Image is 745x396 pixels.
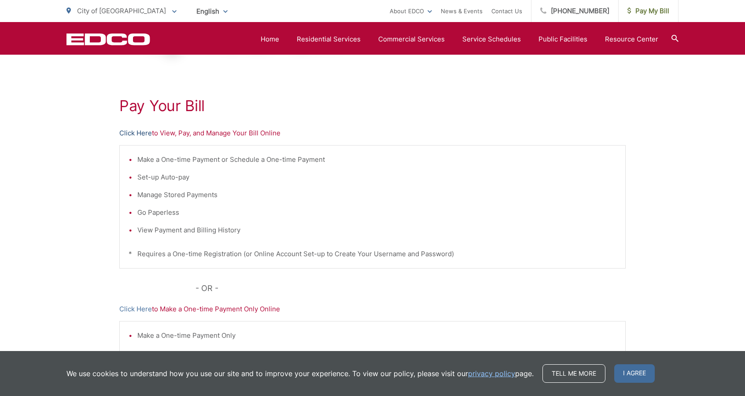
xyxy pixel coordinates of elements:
[137,225,616,235] li: View Payment and Billing History
[119,304,152,314] a: Click Here
[119,128,626,138] p: to View, Pay, and Manage Your Bill Online
[390,6,432,16] a: About EDCO
[137,190,616,200] li: Manage Stored Payments
[190,4,234,19] span: English
[195,282,626,295] p: - OR -
[491,6,522,16] a: Contact Us
[137,154,616,165] li: Make a One-time Payment or Schedule a One-time Payment
[137,207,616,218] li: Go Paperless
[605,34,658,45] a: Resource Center
[297,34,361,45] a: Residential Services
[538,34,587,45] a: Public Facilities
[627,6,669,16] span: Pay My Bill
[378,34,445,45] a: Commercial Services
[468,368,515,379] a: privacy policy
[542,364,605,383] a: Tell me more
[119,128,152,138] a: Click Here
[137,172,616,183] li: Set-up Auto-pay
[77,7,166,15] span: City of [GEOGRAPHIC_DATA]
[66,33,150,45] a: EDCD logo. Return to the homepage.
[137,330,616,341] li: Make a One-time Payment Only
[119,97,626,115] h1: Pay Your Bill
[119,304,626,314] p: to Make a One-time Payment Only Online
[66,368,534,379] p: We use cookies to understand how you use our site and to improve your experience. To view our pol...
[441,6,483,16] a: News & Events
[261,34,279,45] a: Home
[129,249,616,259] p: * Requires a One-time Registration (or Online Account Set-up to Create Your Username and Password)
[462,34,521,45] a: Service Schedules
